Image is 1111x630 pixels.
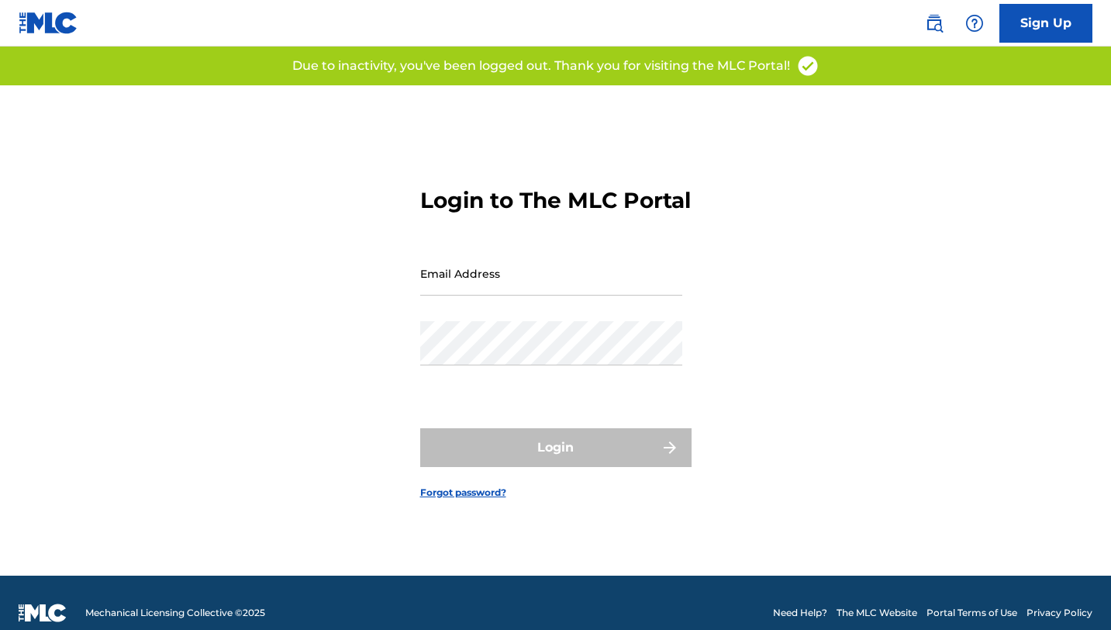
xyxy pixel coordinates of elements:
iframe: Chat Widget [1033,556,1111,630]
p: Due to inactivity, you've been logged out. Thank you for visiting the MLC Portal! [292,57,790,75]
a: Need Help? [773,606,827,620]
a: Forgot password? [420,486,506,500]
img: access [796,54,819,78]
a: Portal Terms of Use [926,606,1017,620]
img: logo [19,604,67,622]
a: Public Search [919,8,950,39]
img: MLC Logo [19,12,78,34]
a: The MLC Website [837,606,917,620]
span: Mechanical Licensing Collective © 2025 [85,606,265,620]
img: search [925,14,944,33]
div: Help [959,8,990,39]
a: Sign Up [999,4,1092,43]
h3: Login to The MLC Portal [420,187,691,214]
img: help [965,14,984,33]
a: Privacy Policy [1026,606,1092,620]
